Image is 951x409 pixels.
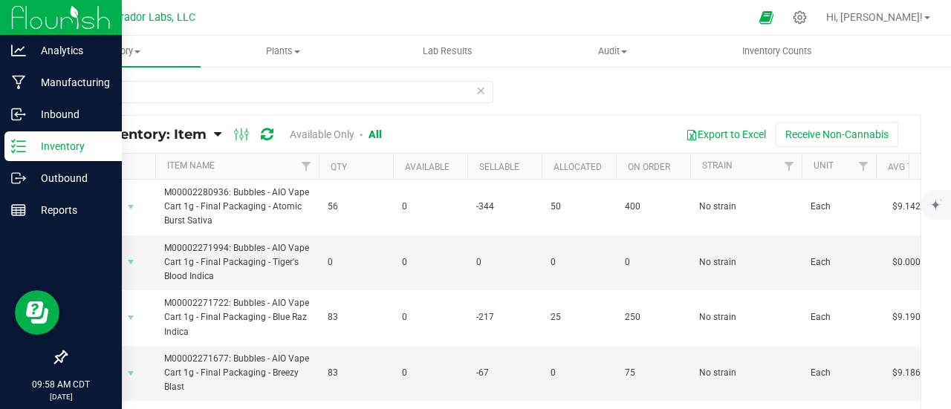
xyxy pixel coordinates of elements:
span: Curador Labs, LLC [108,11,195,24]
span: 50 [551,200,607,214]
span: 56 [328,200,384,214]
p: Outbound [26,169,115,187]
inline-svg: Inbound [11,107,26,122]
a: Audit [530,36,695,67]
a: Inventory Counts [695,36,860,67]
span: 0 [402,310,458,324]
p: [DATE] [7,391,115,402]
a: Available [405,162,449,172]
span: Each [811,255,867,269]
span: select [122,197,140,217]
span: 0 [476,255,533,269]
span: No strain [699,366,793,380]
span: -217 [476,310,533,324]
span: select [122,363,140,384]
input: Search Item Name, Retail Display Name, SKU, Part Number... [65,81,493,103]
span: Each [811,366,867,380]
a: All [369,128,382,140]
span: 400 [625,200,681,214]
span: $9.18670 [885,362,938,384]
a: Available Only [290,128,354,140]
span: $9.19009 [885,307,938,328]
a: Sellable [479,162,519,172]
p: Inbound [26,105,115,123]
span: 250 [625,310,681,324]
iframe: Resource center [15,290,59,335]
a: On Order [628,162,670,172]
inline-svg: Reports [11,203,26,217]
p: Manufacturing [26,73,115,91]
div: Manage settings [791,10,809,24]
span: select [122,307,140,328]
span: M00002271677: Bubbles - AIO Vape Cart 1g - Final Packaging - Breezy Blast [164,352,310,395]
p: 09:58 AM CDT [7,378,115,391]
span: Lab Results [403,45,493,58]
p: Reports [26,201,115,219]
span: Audit [530,45,694,58]
button: Receive Non-Cannabis [776,122,898,147]
span: M00002271722: Bubbles - AIO Vape Cart 1g - Final Packaging - Blue Raz Indica [164,296,310,339]
span: select [122,252,140,272]
inline-svg: Analytics [11,43,26,58]
span: 83 [328,310,384,324]
span: 25 [551,310,607,324]
span: Each [811,310,867,324]
button: Export to Excel [676,122,776,147]
p: Analytics [26,42,115,59]
a: All Inventory: Item [77,126,214,143]
a: Filter [294,154,319,179]
span: -67 [476,366,533,380]
a: Item Name [167,160,215,171]
p: Inventory [26,137,115,155]
span: No strain [699,200,793,214]
span: 0 [328,255,384,269]
span: 0 [551,366,607,380]
span: Inventory Counts [722,45,832,58]
a: Plants [201,36,366,67]
a: Qty [331,162,347,172]
span: -344 [476,200,533,214]
span: Clear [475,81,486,100]
span: All Inventory: Item [77,126,207,143]
inline-svg: Inventory [11,139,26,154]
span: 0 [402,200,458,214]
span: No strain [699,310,793,324]
a: Lab Results [366,36,530,67]
span: 0 [402,366,458,380]
span: Hi, [PERSON_NAME]! [826,11,923,23]
a: Allocated [554,162,602,172]
span: 0 [625,255,681,269]
a: Filter [851,154,876,179]
span: 75 [625,366,681,380]
span: No strain [699,255,793,269]
span: M00002271994: Bubbles - AIO Vape Cart 1g - Final Packaging - Tiger's Blood Indica [164,241,310,284]
span: $0.00000 [885,252,938,273]
span: 0 [551,255,607,269]
span: Open Ecommerce Menu [750,3,783,32]
span: 0 [402,255,458,269]
a: Unit [814,160,834,171]
inline-svg: Outbound [11,171,26,186]
a: Strain [702,160,733,171]
a: Filter [777,154,802,179]
span: 83 [328,366,384,380]
span: Each [811,200,867,214]
inline-svg: Manufacturing [11,75,26,90]
span: $9.14288 [885,196,938,217]
span: M00002280936: Bubbles - AIO Vape Cart 1g - Final Packaging - Atomic Burst Sativa [164,186,310,229]
span: Plants [201,45,365,58]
